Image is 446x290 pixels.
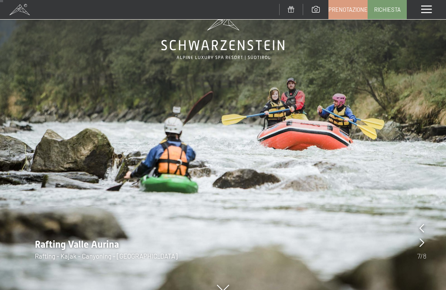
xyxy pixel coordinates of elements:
[35,239,119,250] span: Rafting Valle Aurina
[368,0,406,19] a: Richiesta
[423,251,426,261] span: 8
[329,0,367,19] a: Prenotazione
[374,6,401,14] span: Richiesta
[35,252,178,260] span: Rafting - Kajak - Canyoning - [GEOGRAPHIC_DATA]
[328,6,368,14] span: Prenotazione
[420,251,423,261] span: /
[417,251,420,261] span: 7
